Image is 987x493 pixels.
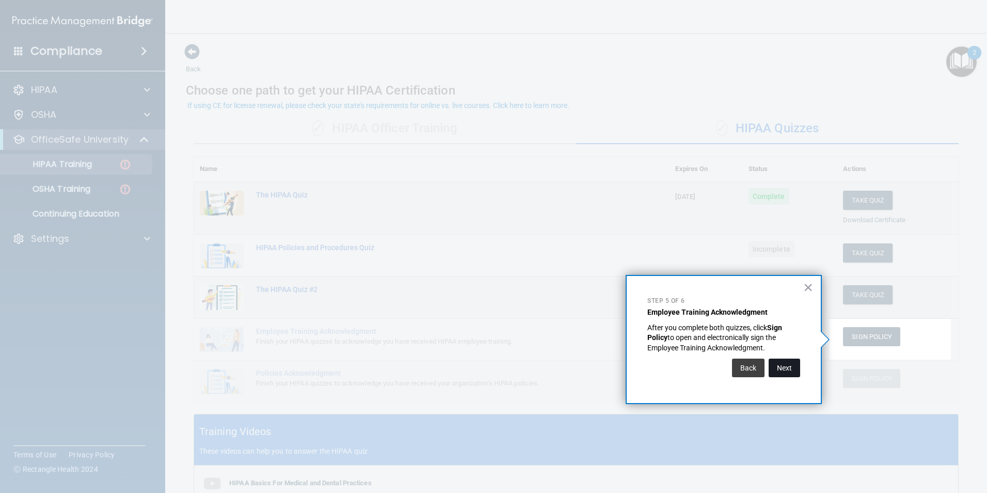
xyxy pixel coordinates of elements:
span: to open and electronically sign the Employee Training Acknowledgment. [647,333,777,352]
button: Close [803,279,813,296]
button: Back [732,359,765,377]
button: Sign Policy [843,327,900,346]
button: Next [769,359,800,377]
span: After you complete both quizzes, click [647,323,767,332]
strong: Employee Training Acknowledgment [647,308,768,316]
p: Step 5 of 6 [647,297,800,305]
